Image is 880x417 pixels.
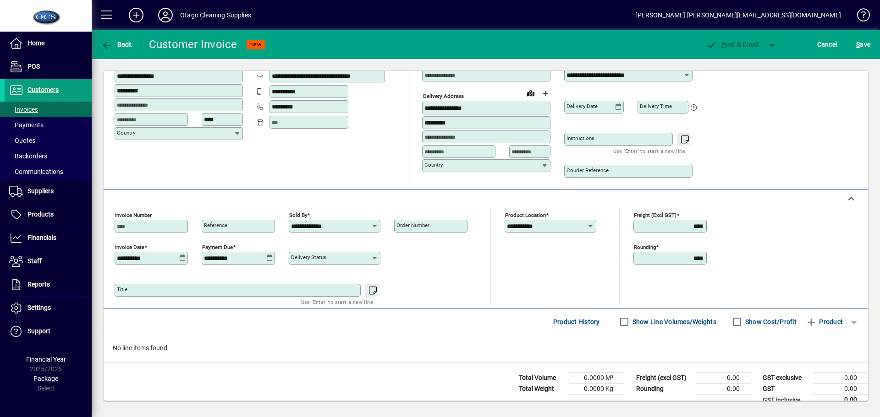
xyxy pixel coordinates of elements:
[424,162,443,168] mat-label: Country
[5,32,92,55] a: Home
[514,373,569,384] td: Total Volume
[9,137,35,144] span: Quotes
[99,36,134,53] button: Back
[149,37,237,52] div: Customer Invoice
[806,314,843,329] span: Product
[722,41,726,48] span: P
[813,395,868,406] td: 0.00
[632,373,696,384] td: Freight (excl GST)
[631,317,716,326] label: Show Line Volumes/Weights
[5,55,92,78] a: POS
[180,8,251,22] div: Otago Cleaning Supplies
[632,384,696,395] td: Rounding
[566,103,598,109] mat-label: Delivery date
[514,384,569,395] td: Total Weight
[696,384,751,395] td: 0.00
[9,106,38,113] span: Invoices
[613,146,685,156] mat-hint: Use 'Enter' to start a new line
[856,37,870,52] span: ave
[204,222,227,228] mat-label: Reference
[701,36,764,53] button: Post & Email
[850,2,869,32] a: Knowledge Base
[104,334,868,362] div: No line items found
[27,327,50,335] span: Support
[301,297,373,307] mat-hint: Use 'Enter' to start a new line
[634,244,656,250] mat-label: Rounding
[5,273,92,296] a: Reports
[115,212,152,218] mat-label: Invoice number
[640,103,672,109] mat-label: Delivery time
[5,297,92,320] a: Settings
[101,41,132,48] span: Back
[5,117,92,133] a: Payments
[27,39,44,47] span: Home
[569,384,624,395] td: 0.0000 Kg
[27,63,40,70] span: POS
[553,314,600,329] span: Product History
[523,86,538,100] a: View on map
[27,234,56,241] span: Financials
[815,36,840,53] button: Cancel
[396,222,429,228] mat-label: Order number
[27,304,51,311] span: Settings
[9,152,47,160] span: Backorders
[5,133,92,148] a: Quotes
[9,121,44,129] span: Payments
[569,373,624,384] td: 0.0000 M³
[566,167,609,173] mat-label: Courier Reference
[289,212,307,218] mat-label: Sold by
[550,314,604,330] button: Product History
[813,373,868,384] td: 0.00
[801,314,847,330] button: Product
[26,356,66,363] span: Financial Year
[27,86,59,93] span: Customers
[9,168,63,175] span: Communications
[743,317,797,326] label: Show Cost/Profit
[817,37,837,52] span: Cancel
[854,36,873,53] button: Save
[291,254,326,260] mat-label: Delivery status
[27,211,54,218] span: Products
[538,86,553,101] button: Choose address
[634,212,676,218] mat-label: Freight (excl GST)
[27,281,50,288] span: Reports
[706,41,759,48] span: ost & Email
[202,244,233,250] mat-label: Payment due
[121,7,151,23] button: Add
[5,203,92,226] a: Products
[33,375,58,382] span: Package
[115,244,144,250] mat-label: Invoice date
[151,7,180,23] button: Profile
[27,187,54,195] span: Suppliers
[27,257,42,265] span: Staff
[250,42,262,48] span: NEW
[856,41,860,48] span: S
[5,180,92,203] a: Suppliers
[758,373,813,384] td: GST exclusive
[117,130,135,136] mat-label: Country
[5,250,92,273] a: Staff
[813,384,868,395] td: 0.00
[5,148,92,164] a: Backorders
[758,395,813,406] td: GST inclusive
[635,8,841,22] div: [PERSON_NAME] [PERSON_NAME][EMAIL_ADDRESS][DOMAIN_NAME]
[5,320,92,343] a: Support
[566,135,594,141] mat-label: Instructions
[117,286,127,292] mat-label: Title
[758,384,813,395] td: GST
[5,164,92,179] a: Communications
[505,212,546,218] mat-label: Product location
[5,227,92,249] a: Financials
[92,36,142,53] app-page-header-button: Back
[696,373,751,384] td: 0.00
[5,102,92,117] a: Invoices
